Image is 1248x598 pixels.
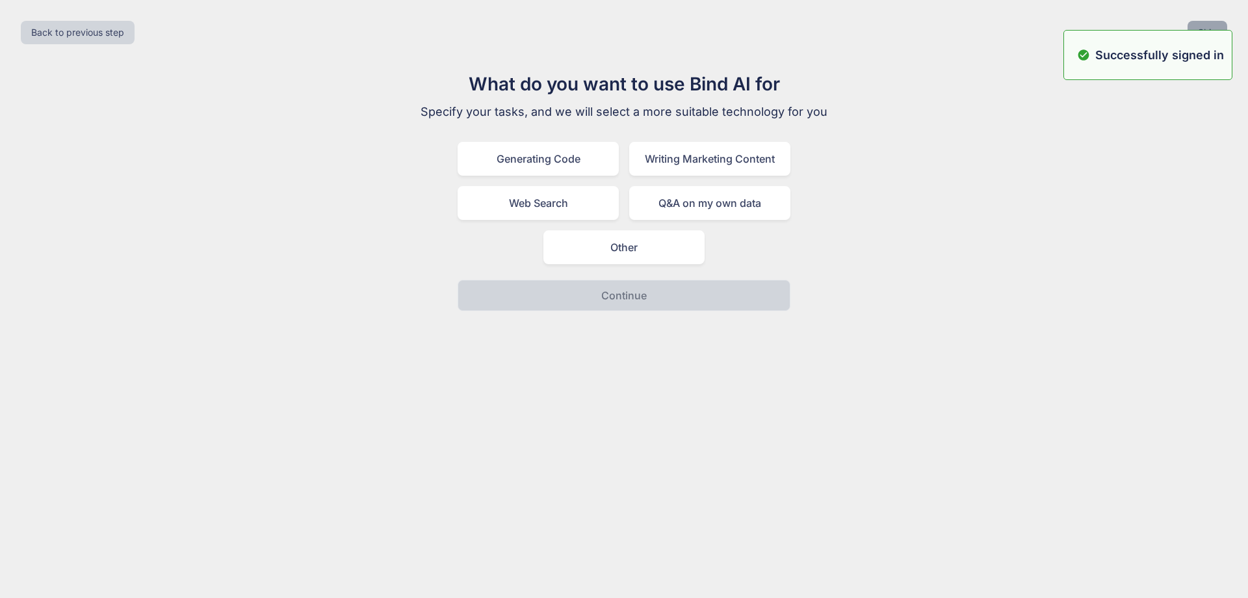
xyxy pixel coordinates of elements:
[406,103,842,121] p: Specify your tasks, and we will select a more suitable technology for you
[1077,46,1090,64] img: alert
[1188,21,1227,44] button: Skip
[458,142,619,176] div: Generating Code
[601,288,647,303] p: Continue
[21,21,135,44] button: Back to previous step
[1095,46,1224,64] p: Successfully signed in
[629,186,790,220] div: Q&A on my own data
[406,70,842,98] h1: What do you want to use Bind AI for
[543,230,705,264] div: Other
[458,280,790,311] button: Continue
[629,142,790,176] div: Writing Marketing Content
[458,186,619,220] div: Web Search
